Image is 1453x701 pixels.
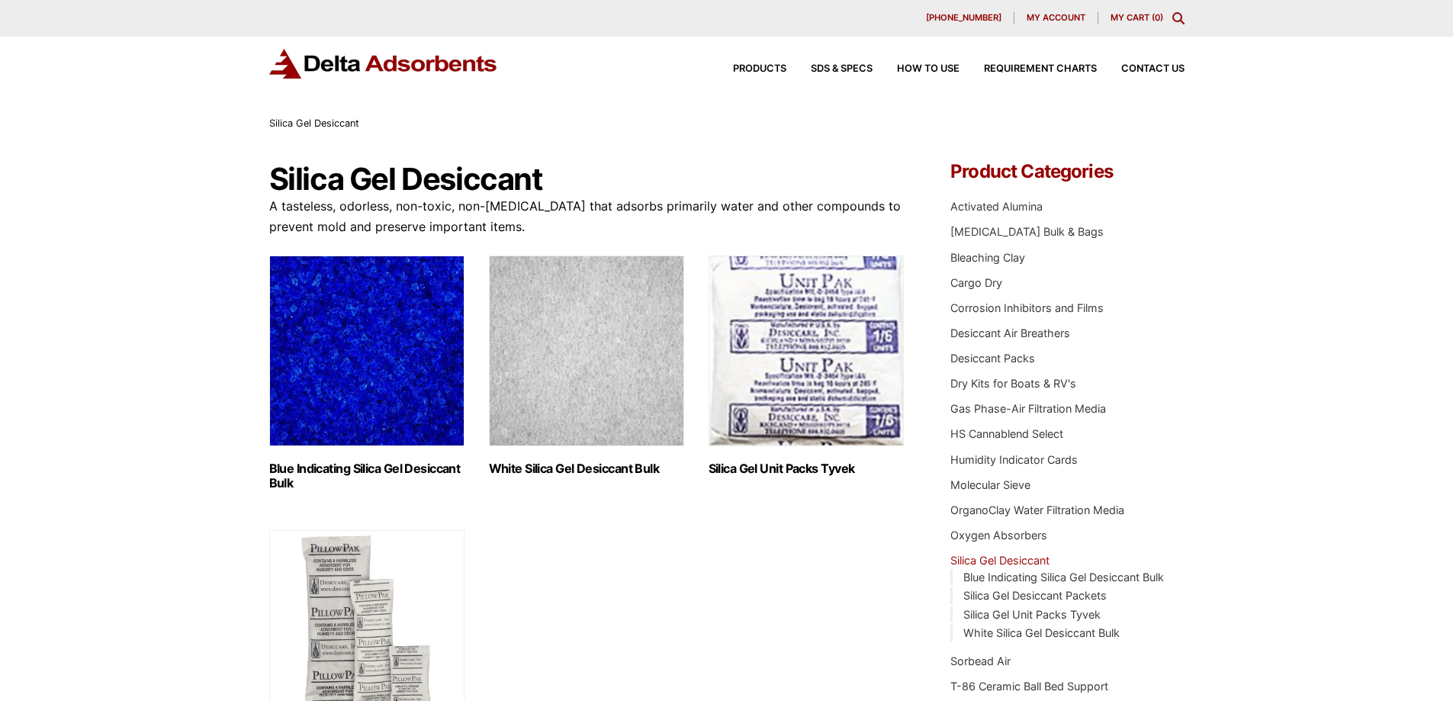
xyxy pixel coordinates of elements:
[1097,64,1185,74] a: Contact Us
[489,256,684,476] a: Visit product category White Silica Gel Desiccant Bulk
[1111,12,1163,23] a: My Cart (0)
[950,377,1076,390] a: Dry Kits for Boats & RV's
[709,461,904,476] h2: Silica Gel Unit Packs Tyvek
[1155,12,1160,23] span: 0
[950,402,1106,415] a: Gas Phase-Air Filtration Media
[269,117,359,129] span: Silica Gel Desiccant
[1014,12,1098,24] a: My account
[950,680,1108,693] a: T-86 Ceramic Ball Bed Support
[950,554,1050,567] a: Silica Gel Desiccant
[950,200,1043,213] a: Activated Alumina
[709,256,904,446] img: Silica Gel Unit Packs Tyvek
[950,326,1070,339] a: Desiccant Air Breathers
[960,64,1097,74] a: Requirement Charts
[963,626,1120,639] a: White Silica Gel Desiccant Bulk
[269,162,905,196] h1: Silica Gel Desiccant
[269,196,905,237] p: A tasteless, odorless, non-toxic, non-[MEDICAL_DATA] that adsorbs primarily water and other compo...
[489,256,684,446] img: White Silica Gel Desiccant Bulk
[950,352,1035,365] a: Desiccant Packs
[269,461,465,490] h2: Blue Indicating Silica Gel Desiccant Bulk
[1027,14,1085,22] span: My account
[963,571,1164,584] a: Blue Indicating Silica Gel Desiccant Bulk
[950,654,1011,667] a: Sorbead Air
[1172,12,1185,24] div: Toggle Modal Content
[269,256,465,446] img: Blue Indicating Silica Gel Desiccant Bulk
[269,256,465,490] a: Visit product category Blue Indicating Silica Gel Desiccant Bulk
[984,64,1097,74] span: Requirement Charts
[897,64,960,74] span: How to Use
[950,503,1124,516] a: OrganoClay Water Filtration Media
[963,589,1107,602] a: Silica Gel Desiccant Packets
[709,64,786,74] a: Products
[950,529,1047,542] a: Oxygen Absorbers
[950,427,1063,440] a: HS Cannablend Select
[926,14,1001,22] span: [PHONE_NUMBER]
[1121,64,1185,74] span: Contact Us
[733,64,786,74] span: Products
[914,12,1014,24] a: [PHONE_NUMBER]
[950,162,1184,181] h4: Product Categories
[489,461,684,476] h2: White Silica Gel Desiccant Bulk
[950,301,1104,314] a: Corrosion Inhibitors and Films
[950,276,1002,289] a: Cargo Dry
[950,478,1030,491] a: Molecular Sieve
[950,453,1078,466] a: Humidity Indicator Cards
[873,64,960,74] a: How to Use
[709,256,904,476] a: Visit product category Silica Gel Unit Packs Tyvek
[950,225,1104,238] a: [MEDICAL_DATA] Bulk & Bags
[963,608,1101,621] a: Silica Gel Unit Packs Tyvek
[786,64,873,74] a: SDS & SPECS
[950,251,1025,264] a: Bleaching Clay
[811,64,873,74] span: SDS & SPECS
[269,49,498,79] img: Delta Adsorbents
